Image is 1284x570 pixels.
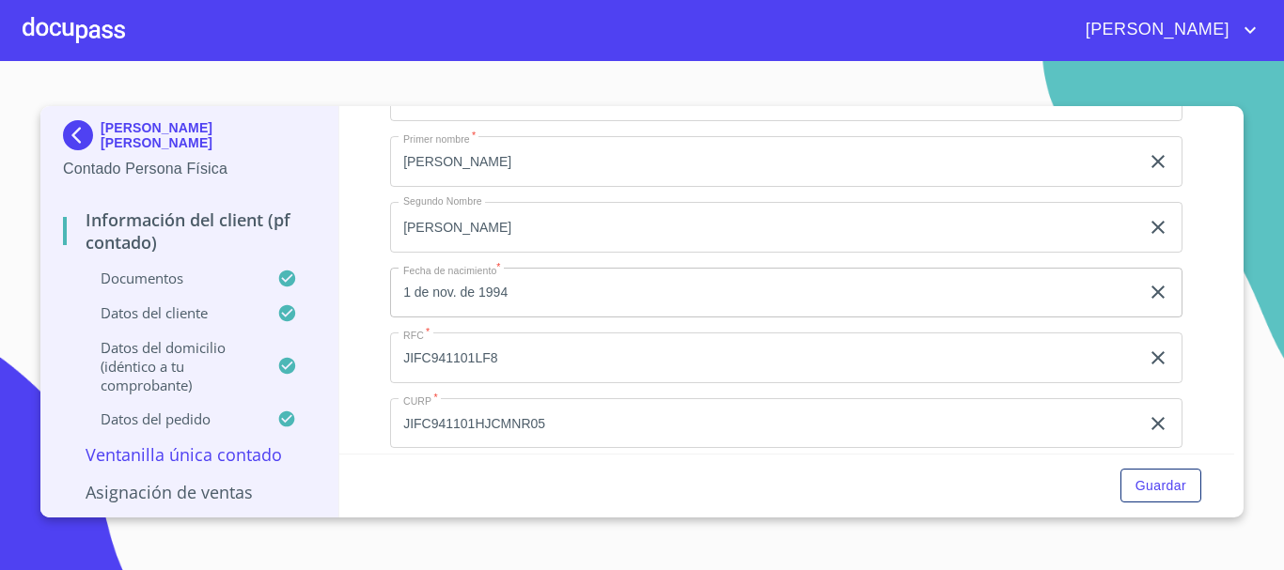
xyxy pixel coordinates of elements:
[63,269,277,287] p: Documentos
[63,120,316,158] div: [PERSON_NAME] [PERSON_NAME]
[63,443,316,466] p: Ventanilla única contado
[1147,150,1169,173] button: clear input
[1147,347,1169,369] button: clear input
[63,338,277,394] p: Datos del domicilio (idéntico a tu comprobante)
[1120,469,1201,503] button: Guardar
[63,481,316,503] p: Asignación de Ventas
[1072,15,1261,45] button: account of current user
[63,409,277,428] p: Datos del pedido
[63,120,101,150] img: Docupass spot blue
[63,303,277,322] p: Datos del cliente
[63,158,316,180] p: Contado Persona Física
[1135,474,1186,498] span: Guardar
[1147,412,1169,435] button: clear input
[1147,216,1169,239] button: clear input
[1072,15,1239,45] span: [PERSON_NAME]
[101,120,316,150] p: [PERSON_NAME] [PERSON_NAME]
[63,208,316,254] p: Información del Client (PF contado)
